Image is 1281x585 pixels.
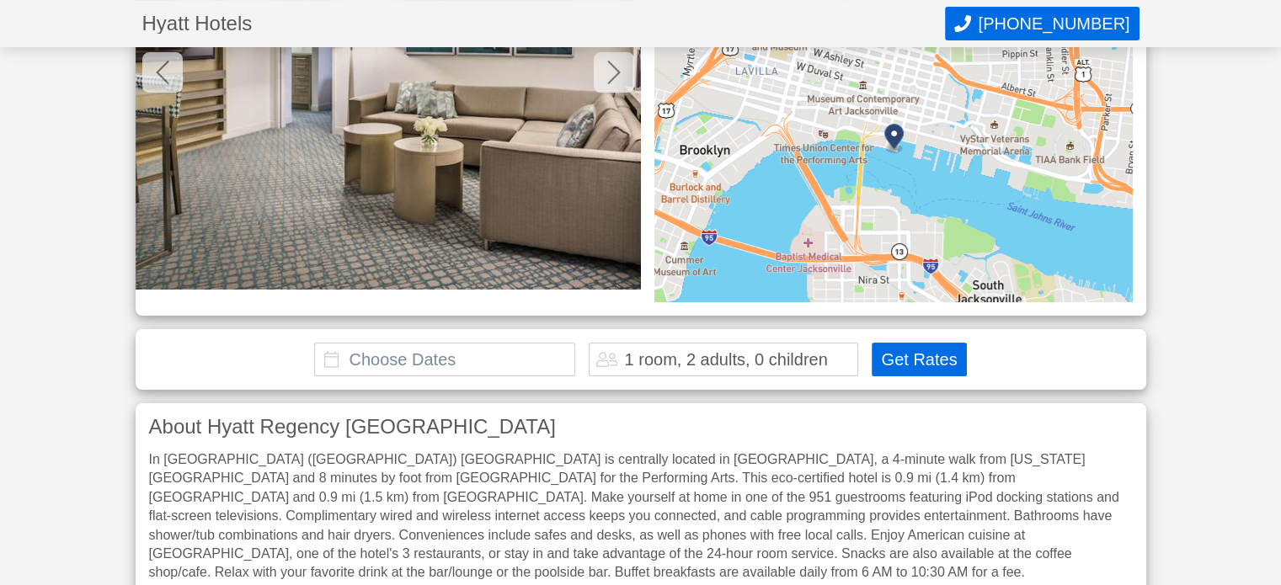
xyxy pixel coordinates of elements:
h3: About Hyatt Regency [GEOGRAPHIC_DATA] [149,417,1133,437]
button: Call [945,7,1139,40]
div: 1 room, 2 adults, 0 children [624,351,827,368]
button: Get Rates [872,343,966,376]
span: [PHONE_NUMBER] [978,14,1129,34]
div: In [GEOGRAPHIC_DATA] ([GEOGRAPHIC_DATA]) [GEOGRAPHIC_DATA] is centrally located in [GEOGRAPHIC_DA... [149,450,1133,582]
input: Choose Dates [314,343,575,376]
h1: Hyatt Hotels [142,13,946,34]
